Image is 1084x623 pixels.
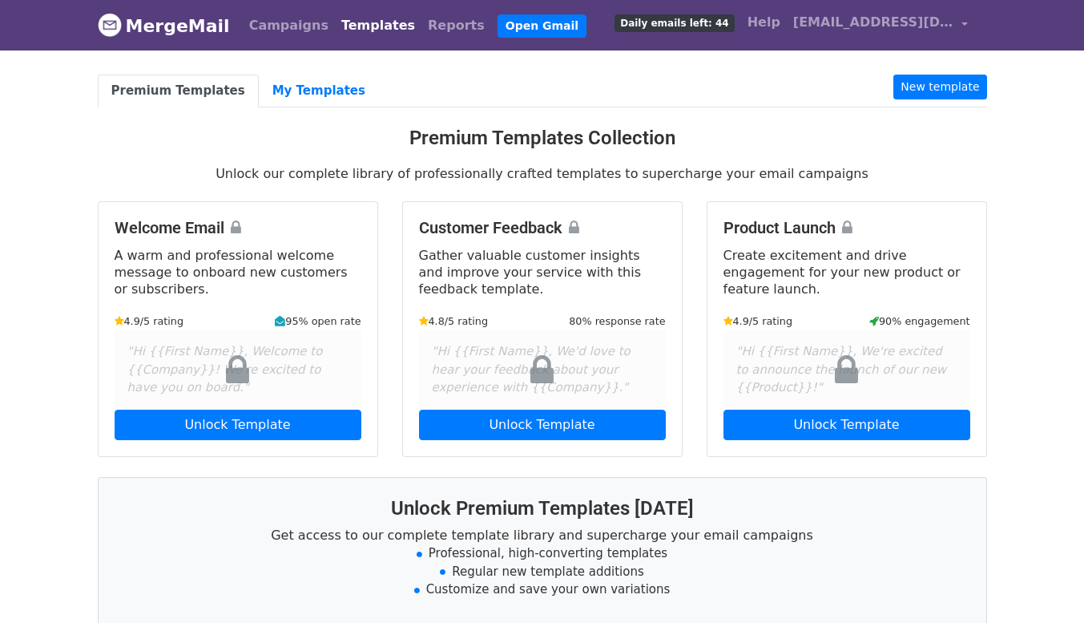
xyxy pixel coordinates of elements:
[893,75,986,99] a: New template
[723,410,970,440] a: Unlock Template
[243,10,335,42] a: Campaigns
[118,544,967,563] li: Professional, high-converting templates
[118,497,967,520] h3: Unlock Premium Templates [DATE]
[98,165,987,182] p: Unlock our complete library of professionally crafted templates to supercharge your email campaigns
[419,330,666,410] div: "Hi {{First Name}}, We'd love to hear your feedback about your experience with {{Company}}."
[498,14,586,38] a: Open Gmail
[98,9,230,42] a: MergeMail
[118,527,967,544] p: Get access to our complete template library and supercharge your email campaigns
[335,10,421,42] a: Templates
[98,13,122,37] img: MergeMail logo
[419,314,489,329] small: 4.8/5 rating
[115,218,361,237] h4: Welcome Email
[723,314,793,329] small: 4.9/5 rating
[118,563,967,581] li: Regular new template additions
[118,581,967,599] li: Customize and save your own variations
[869,314,970,329] small: 90% engagement
[793,13,953,32] span: [EMAIL_ADDRESS][DOMAIN_NAME]
[115,314,184,329] small: 4.9/5 rating
[608,6,740,38] a: Daily emails left: 44
[569,314,665,329] small: 80% response rate
[723,330,970,410] div: "Hi {{First Name}}, We're excited to announce the launch of our new {{Product}}!"
[419,410,666,440] a: Unlock Template
[419,218,666,237] h4: Customer Feedback
[723,218,970,237] h4: Product Launch
[115,410,361,440] a: Unlock Template
[98,75,259,107] a: Premium Templates
[419,247,666,297] p: Gather valuable customer insights and improve your service with this feedback template.
[723,247,970,297] p: Create excitement and drive engagement for your new product or feature launch.
[115,247,361,297] p: A warm and professional welcome message to onboard new customers or subscribers.
[615,14,734,32] span: Daily emails left: 44
[115,330,361,410] div: "Hi {{First Name}}, Welcome to {{Company}}! We're excited to have you on board."
[259,75,379,107] a: My Templates
[98,127,987,150] h3: Premium Templates Collection
[421,10,491,42] a: Reports
[275,314,361,329] small: 95% open rate
[741,6,787,38] a: Help
[787,6,974,44] a: [EMAIL_ADDRESS][DOMAIN_NAME]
